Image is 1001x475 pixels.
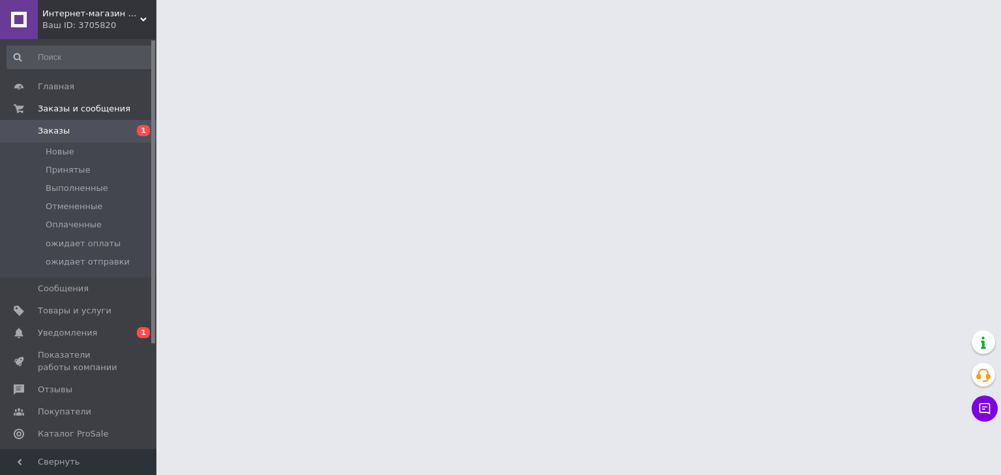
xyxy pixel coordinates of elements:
span: Интернет-магазин "DENLIFE" [42,8,140,20]
input: Поиск [7,46,154,69]
span: Уведомления [38,327,97,339]
span: Оплаченные [46,219,102,231]
span: Принятые [46,164,91,176]
span: Выполненные [46,182,108,194]
div: Ваш ID: 3705820 [42,20,156,31]
span: ожидает отправки [46,256,130,268]
span: Новые [46,146,74,158]
span: Каталог ProSale [38,428,108,440]
span: Сообщения [38,283,89,295]
span: Отмененные [46,201,102,212]
span: Покупатели [38,406,91,418]
span: Показатели работы компании [38,349,121,373]
span: Главная [38,81,74,93]
span: Заказы и сообщения [38,103,130,115]
span: 1 [137,327,150,338]
span: 1 [137,125,150,136]
span: Заказы [38,125,70,137]
span: ожидает оплаты [46,238,121,250]
button: Чат с покупателем [972,396,998,422]
span: Товары и услуги [38,305,111,317]
span: Отзывы [38,384,72,396]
